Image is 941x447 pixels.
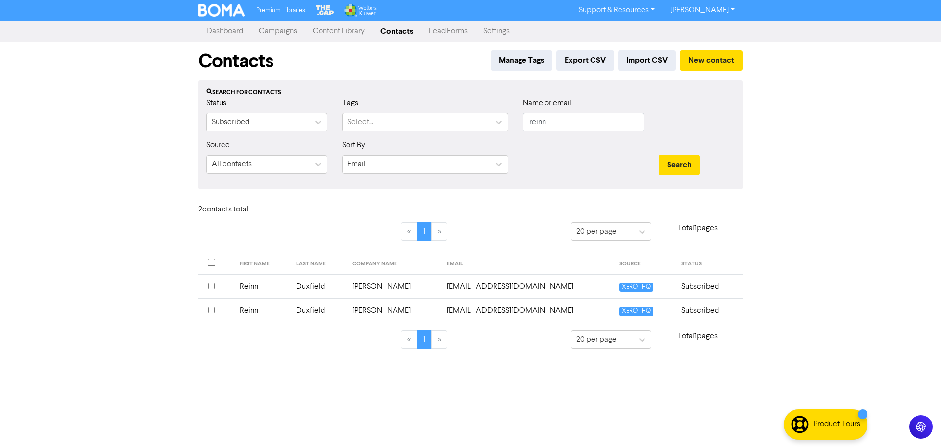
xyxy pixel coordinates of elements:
[659,155,700,175] button: Search
[342,139,365,151] label: Sort By
[347,253,442,275] th: COMPANY NAME
[206,88,735,97] div: Search for contacts
[372,22,421,41] a: Contacts
[198,22,251,41] a: Dashboard
[576,226,617,237] div: 20 per page
[234,298,290,322] td: Reinn
[347,116,373,128] div: Select...
[234,253,290,275] th: FIRST NAME
[571,2,663,18] a: Support & Resources
[347,158,366,170] div: Email
[618,50,676,71] button: Import CSV
[614,253,675,275] th: SOURCE
[417,330,432,349] a: Page 1 is your current page
[523,97,571,109] label: Name or email
[475,22,518,41] a: Settings
[441,298,614,322] td: reinn@duskprojects.co.nz
[417,222,432,241] a: Page 1 is your current page
[198,50,273,73] h1: Contacts
[256,7,306,14] span: Premium Libraries:
[342,97,358,109] label: Tags
[619,283,653,292] span: XERO_HQ
[206,139,230,151] label: Source
[619,307,653,316] span: XERO_HQ
[212,158,252,170] div: All contacts
[290,253,347,275] th: LAST NAME
[290,274,347,298] td: Duxfield
[290,298,347,322] td: Duxfield
[491,50,552,71] button: Manage Tags
[576,334,617,345] div: 20 per page
[212,116,249,128] div: Subscribed
[675,253,743,275] th: STATUS
[251,22,305,41] a: Campaigns
[198,4,245,17] img: BOMA Logo
[675,274,743,298] td: Subscribed
[421,22,475,41] a: Lead Forms
[680,50,743,71] button: New contact
[651,222,743,234] p: Total 1 pages
[675,298,743,322] td: Subscribed
[556,50,614,71] button: Export CSV
[441,253,614,275] th: EMAIL
[441,274,614,298] td: reinn@archispace.co.nz
[206,97,226,109] label: Status
[198,205,277,214] h6: 2 contact s total
[347,298,442,322] td: [PERSON_NAME]
[663,2,743,18] a: [PERSON_NAME]
[305,22,372,41] a: Content Library
[892,400,941,447] iframe: Chat Widget
[347,274,442,298] td: [PERSON_NAME]
[234,274,290,298] td: Reinn
[343,4,376,17] img: Wolters Kluwer
[651,330,743,342] p: Total 1 pages
[314,4,336,17] img: The Gap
